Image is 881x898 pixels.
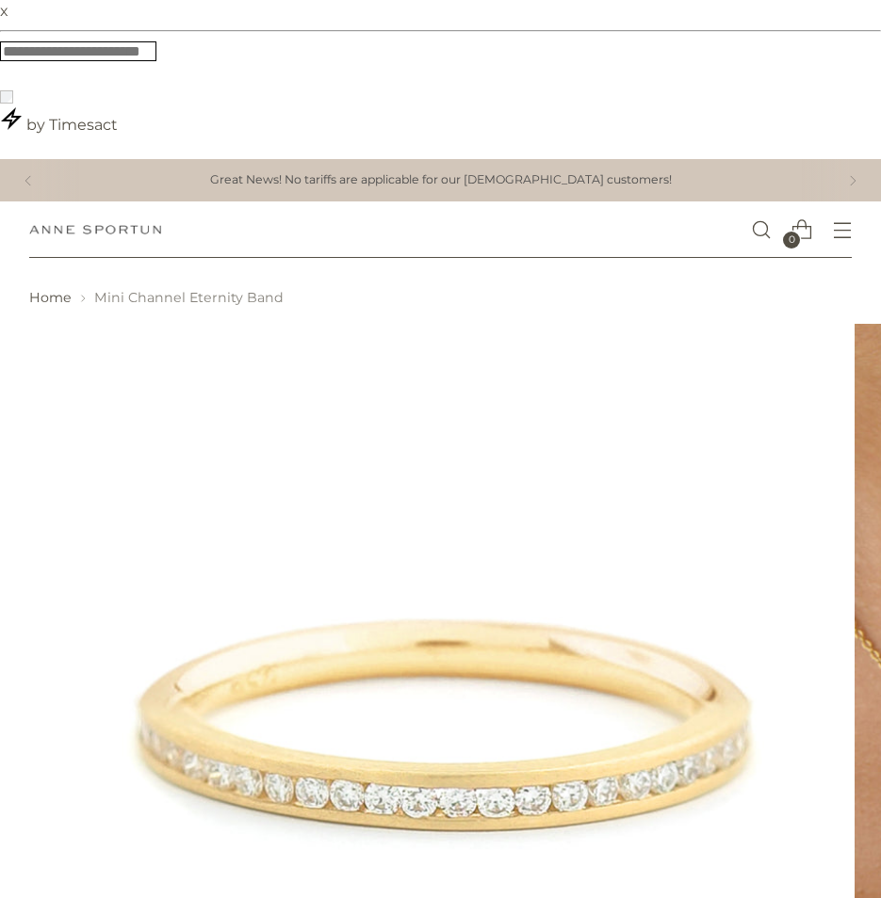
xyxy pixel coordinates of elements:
span: by Timesact [26,116,118,134]
nav: breadcrumbs [29,288,852,308]
a: Open search modal [742,211,780,249]
span: 0 [783,232,800,249]
button: Open menu modal [823,211,861,249]
a: Home [29,289,72,306]
a: Great News! No tariffs are applicable for our [DEMOGRAPHIC_DATA] customers! [210,171,672,189]
a: Open cart modal [782,211,821,249]
a: Anne Sportun Fine Jewellery [29,225,161,234]
span: Mini Channel Eternity Band [94,289,284,306]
